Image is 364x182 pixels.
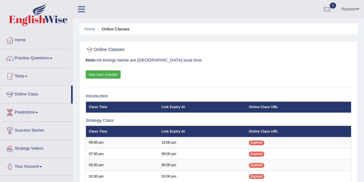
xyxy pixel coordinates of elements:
a: Practice Questions [0,49,73,65]
td: 07:00 pm [86,148,159,159]
td: 05:00 pm [86,159,159,171]
span: 0 [330,3,336,9]
h3: Introduction [86,94,352,99]
span: Expired [249,140,264,145]
a: View class schedule [86,70,121,79]
span: Expired [249,163,264,168]
td: 09:00 pm [86,137,159,148]
h3: Strategy Class [86,118,352,123]
a: Online Class [0,86,71,101]
td: 02:00 pm [86,171,159,182]
h2: Online Classes [86,46,250,54]
li: Online Classes [96,26,129,32]
th: Class Time [86,126,159,137]
th: Online Class URL [246,126,351,137]
a: Your Account [0,158,73,174]
a: Home [84,27,95,31]
a: Tests [0,68,73,83]
td: 08:00 pm [159,148,246,159]
th: Link Expiry At [159,101,246,113]
h3: All timings below are [GEOGRAPHIC_DATA] local time [86,58,352,63]
td: 06:00 pm [159,159,246,171]
span: Expired [249,152,264,156]
th: Class Time [86,101,159,113]
a: Predictions [0,104,73,120]
th: Link Expiry At [159,126,246,137]
a: Success Stories [0,122,73,138]
td: 03:00 pm [159,171,246,182]
a: Home [0,31,73,47]
td: 10:00 pm [159,137,246,148]
th: Online Class URL [246,101,351,113]
span: Expired [249,174,264,179]
b: Note: [86,58,97,62]
a: Strategy Videos [0,140,73,156]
